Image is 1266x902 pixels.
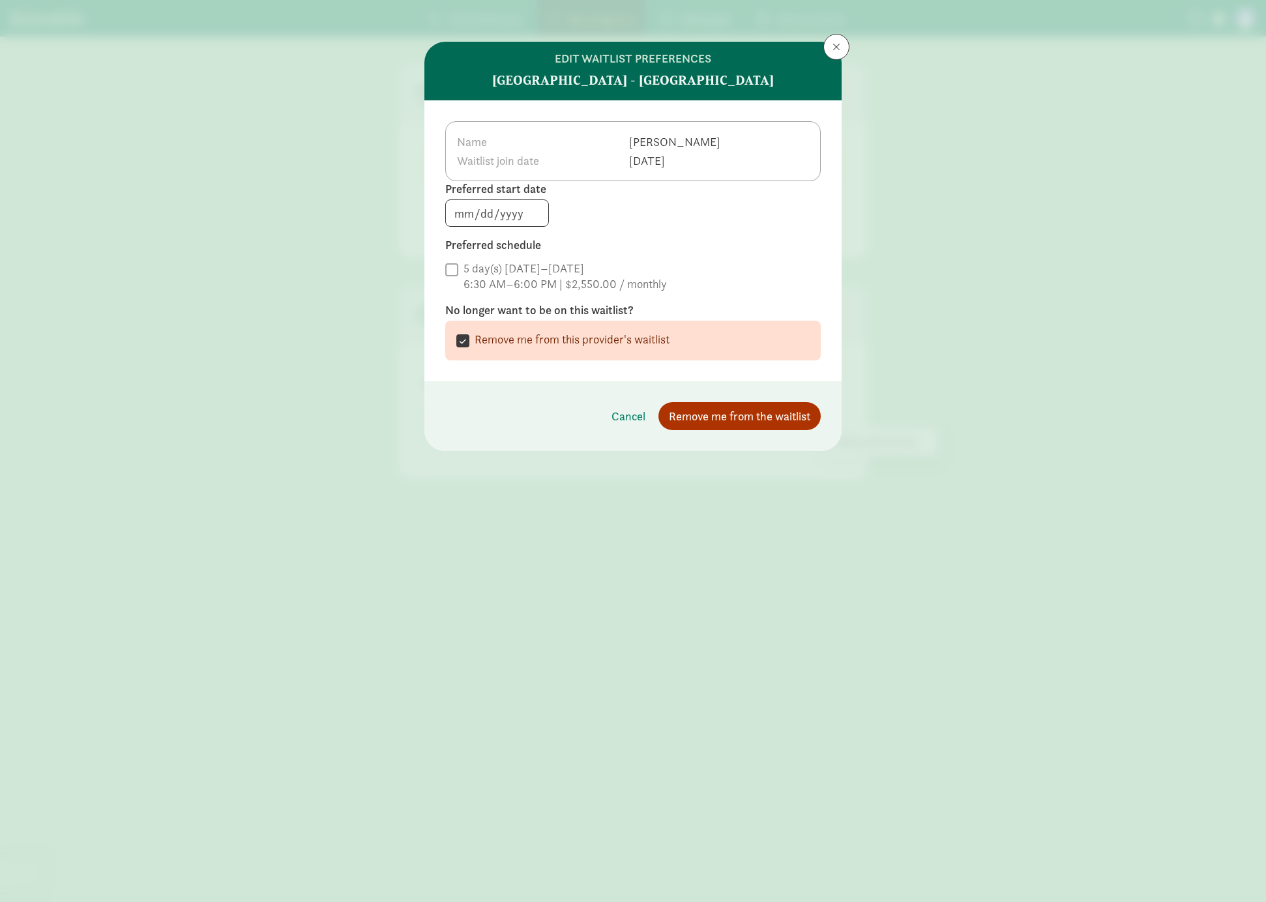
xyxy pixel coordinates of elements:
[445,237,821,253] label: Preferred schedule
[601,402,656,430] button: Cancel
[611,407,645,425] span: Cancel
[445,181,821,197] label: Preferred start date
[456,132,628,151] th: Name
[445,302,821,318] label: No longer want to be on this waitlist?
[628,132,721,151] td: [PERSON_NAME]
[464,261,667,276] div: 5 day(s) [DATE]–[DATE]
[492,70,774,90] strong: [GEOGRAPHIC_DATA] - [GEOGRAPHIC_DATA]
[469,332,670,347] label: Remove me from this provider's waitlist
[658,402,821,430] button: Remove me from the waitlist
[464,276,667,292] div: 6:30 AM–6:00 PM | $2,550.00 / monthly
[628,151,721,170] td: [DATE]
[456,151,628,170] th: Waitlist join date
[555,52,711,65] h6: edit waitlist preferences
[669,407,810,425] span: Remove me from the waitlist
